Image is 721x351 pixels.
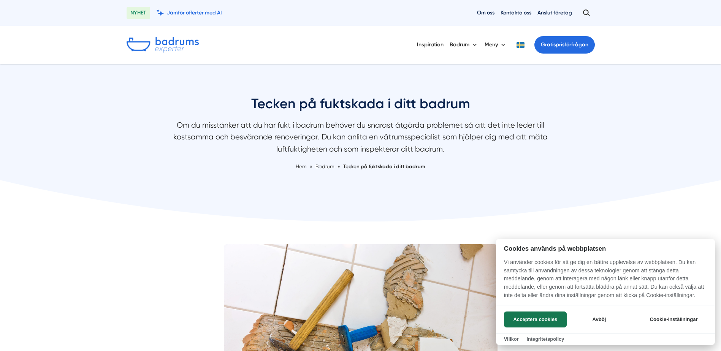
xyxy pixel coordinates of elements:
button: Acceptera cookies [504,311,567,327]
h2: Cookies används på webbplatsen [496,245,715,252]
button: Cookie-inställningar [640,311,707,327]
p: Vi använder cookies för att ge dig en bättre upplevelse av webbplatsen. Du kan samtycka till anvä... [496,258,715,305]
button: Avböj [569,311,629,327]
a: Integritetspolicy [526,336,564,342]
a: Villkor [504,336,519,342]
